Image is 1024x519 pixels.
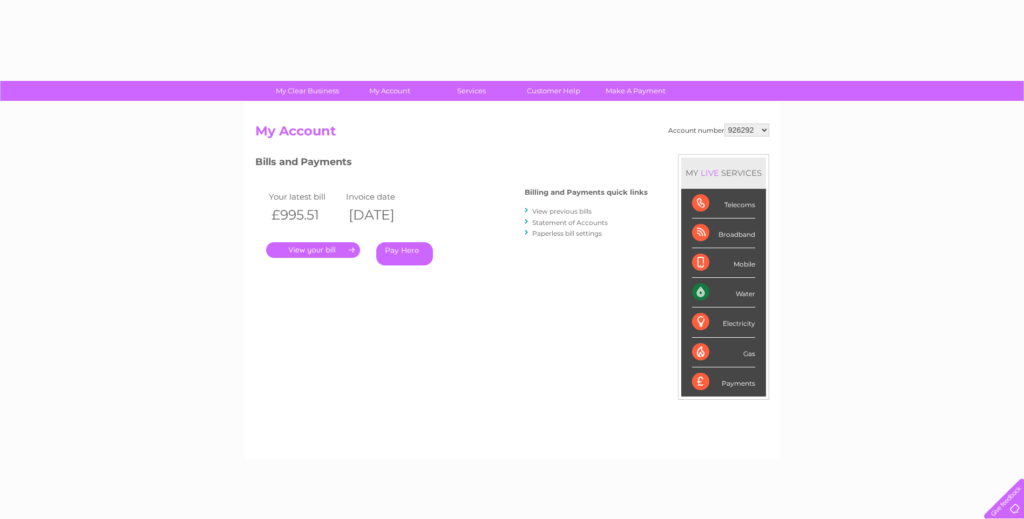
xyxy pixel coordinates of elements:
[591,81,680,101] a: Make A Payment
[668,124,769,136] div: Account number
[692,338,755,367] div: Gas
[692,218,755,248] div: Broadband
[345,81,434,101] a: My Account
[681,158,766,188] div: MY SERVICES
[509,81,598,101] a: Customer Help
[692,248,755,278] div: Mobile
[692,278,755,308] div: Water
[343,189,421,204] td: Invoice date
[255,154,648,173] h3: Bills and Payments
[532,218,608,227] a: Statement of Accounts
[692,308,755,337] div: Electricity
[266,189,344,204] td: Your latest bill
[532,207,592,215] a: View previous bills
[343,204,421,226] th: [DATE]
[427,81,516,101] a: Services
[525,188,648,196] h4: Billing and Payments quick links
[255,124,769,144] h2: My Account
[699,168,721,178] div: LIVE
[266,242,360,258] a: .
[376,242,433,265] a: Pay Here
[532,229,602,237] a: Paperless bill settings
[692,189,755,218] div: Telecoms
[266,204,344,226] th: £995.51
[263,81,352,101] a: My Clear Business
[692,367,755,397] div: Payments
